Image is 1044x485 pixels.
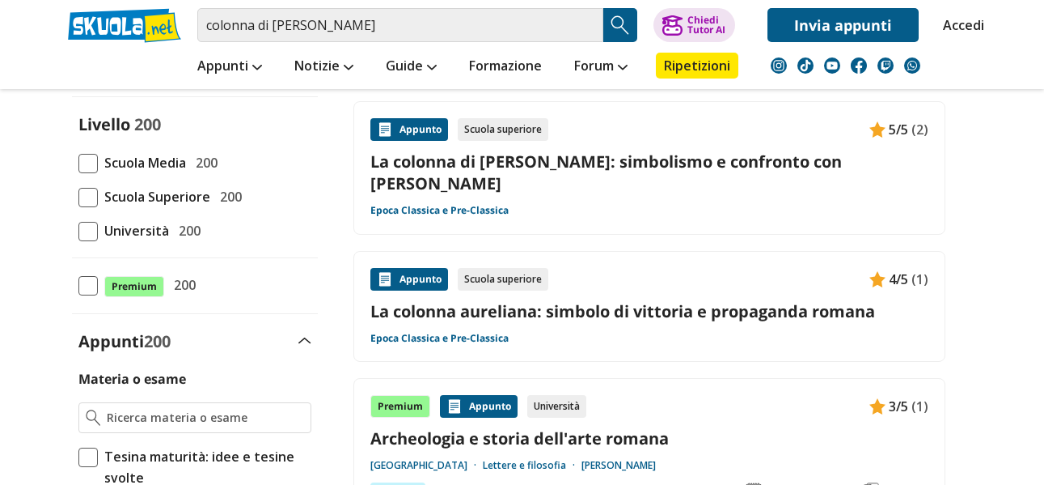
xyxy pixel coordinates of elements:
[458,268,548,291] div: Scuola superiore
[107,410,303,426] input: Ricerca materia o esame
[527,395,586,418] div: Università
[570,53,632,82] a: Forum
[656,53,738,79] a: Ripetizioni
[213,186,242,207] span: 200
[458,118,548,141] div: Scuola superiore
[771,57,787,74] img: instagram
[653,8,735,42] button: ChiediTutor AI
[382,53,441,82] a: Guide
[370,300,928,322] a: La colonna aureliana: simbolo di vittoria e propaganda romana
[167,274,196,296] span: 200
[370,268,448,291] div: Appunto
[298,338,311,344] img: Apri e chiudi sezione
[608,13,632,37] img: Cerca appunti, riassunti o versioni
[98,186,210,207] span: Scuola Superiore
[78,370,186,388] label: Materia o esame
[911,269,928,290] span: (1)
[193,53,266,82] a: Appunti
[904,57,920,74] img: WhatsApp
[889,396,908,417] span: 3/5
[377,121,393,138] img: Appunti contenuto
[465,53,546,82] a: Formazione
[370,151,928,194] a: La colonna di [PERSON_NAME]: simbolismo e confronto con [PERSON_NAME]
[377,271,393,287] img: Appunti contenuto
[581,459,656,472] a: [PERSON_NAME]
[370,395,430,418] div: Premium
[889,269,908,290] span: 4/5
[869,271,885,287] img: Appunti contenuto
[889,119,908,140] span: 5/5
[98,220,169,241] span: Università
[911,396,928,417] span: (1)
[86,410,101,426] img: Ricerca materia o esame
[483,459,581,472] a: Lettere e filosofia
[370,332,509,345] a: Epoca Classica e Pre-Classica
[98,152,186,173] span: Scuola Media
[370,428,928,449] a: Archeologia e storia dell'arte romana
[104,276,164,297] span: Premium
[197,8,603,42] input: Cerca appunti, riassunti o versioni
[290,53,357,82] a: Notizie
[446,398,463,415] img: Appunti contenuto
[797,57,814,74] img: tiktok
[189,152,218,173] span: 200
[78,113,130,135] label: Livello
[869,398,885,415] img: Appunti contenuto
[824,57,840,74] img: youtube
[440,395,518,418] div: Appunto
[370,459,483,472] a: [GEOGRAPHIC_DATA]
[687,15,725,35] div: Chiedi Tutor AI
[603,8,637,42] button: Search Button
[877,57,894,74] img: twitch
[172,220,201,241] span: 200
[144,330,171,352] span: 200
[869,121,885,138] img: Appunti contenuto
[767,8,919,42] a: Invia appunti
[911,119,928,140] span: (2)
[134,113,161,135] span: 200
[78,330,171,352] label: Appunti
[370,204,509,217] a: Epoca Classica e Pre-Classica
[943,8,977,42] a: Accedi
[370,118,448,141] div: Appunto
[851,57,867,74] img: facebook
